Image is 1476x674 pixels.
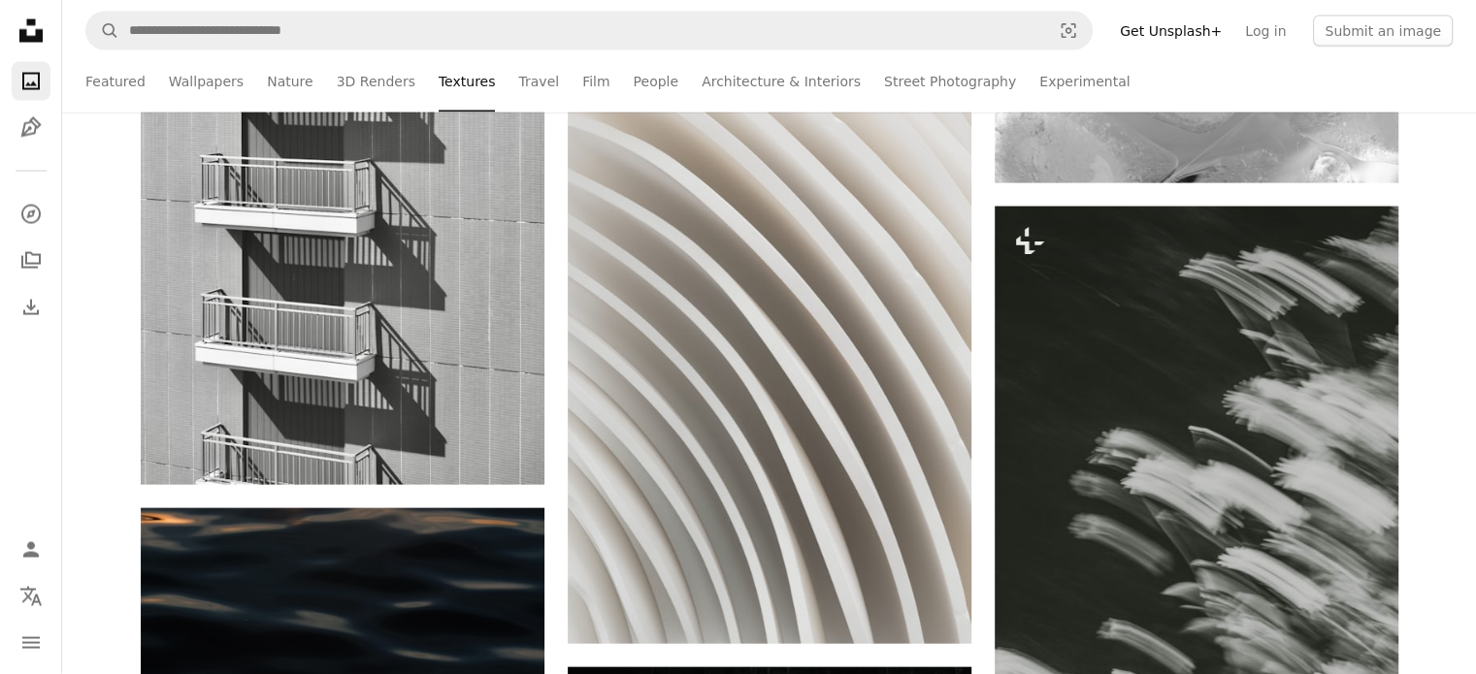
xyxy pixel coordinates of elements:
a: Wallpapers [169,50,244,112]
a: Travel [518,50,559,112]
form: Find visuals sitewide [85,12,1093,50]
a: Log in [1233,16,1297,47]
a: Experimental [1039,50,1130,112]
a: Collections [12,241,50,280]
a: Photos [12,62,50,101]
a: Log in / Sign up [12,530,50,569]
a: Get Unsplash+ [1108,16,1233,47]
a: Download History [12,288,50,327]
img: Curved, white lines create an abstract pattern. [568,68,971,644]
a: People [634,50,679,112]
a: Nature [267,50,312,112]
a: Illustrations [12,109,50,147]
button: Language [12,577,50,616]
a: Architecture & Interiors [702,50,861,112]
a: Home — Unsplash [12,12,50,54]
a: Explore [12,195,50,234]
button: Visual search [1045,13,1092,49]
button: Search Unsplash [86,13,119,49]
a: Street Photography [884,50,1016,112]
a: 3D Renders [337,50,415,112]
a: Balconies cast shadows on a building's exterior. [141,207,544,224]
a: Curved, white lines create an abstract pattern. [568,347,971,365]
a: Abstract streaks of light against dark background [995,500,1398,518]
a: Featured [85,50,146,112]
button: Submit an image [1313,16,1453,47]
a: Film [582,50,609,112]
button: Menu [12,624,50,662]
